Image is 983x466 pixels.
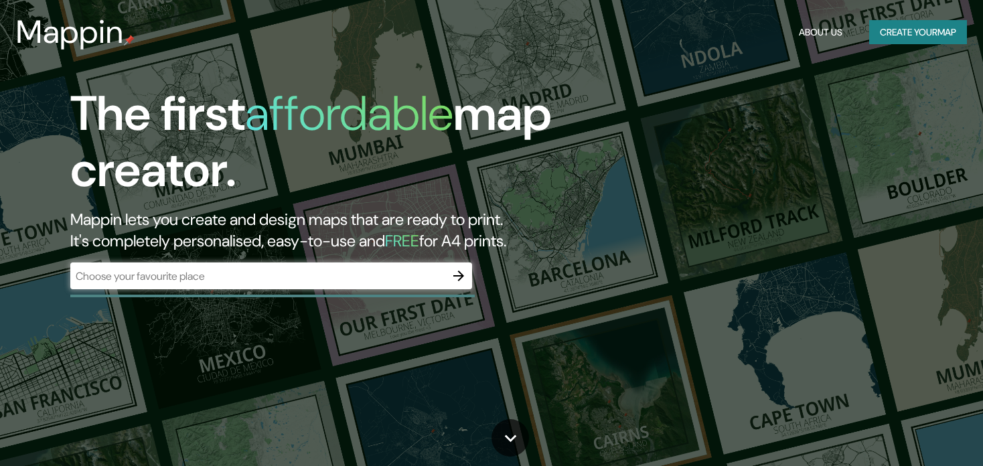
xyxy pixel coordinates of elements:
[124,35,135,46] img: mappin-pin
[70,268,445,284] input: Choose your favourite place
[864,414,968,451] iframe: Help widget launcher
[245,82,453,145] h1: affordable
[385,230,419,251] h5: FREE
[16,13,124,51] h3: Mappin
[869,20,967,45] button: Create yourmap
[793,20,848,45] button: About Us
[70,209,562,252] h2: Mappin lets you create and design maps that are ready to print. It's completely personalised, eas...
[70,86,562,209] h1: The first map creator.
